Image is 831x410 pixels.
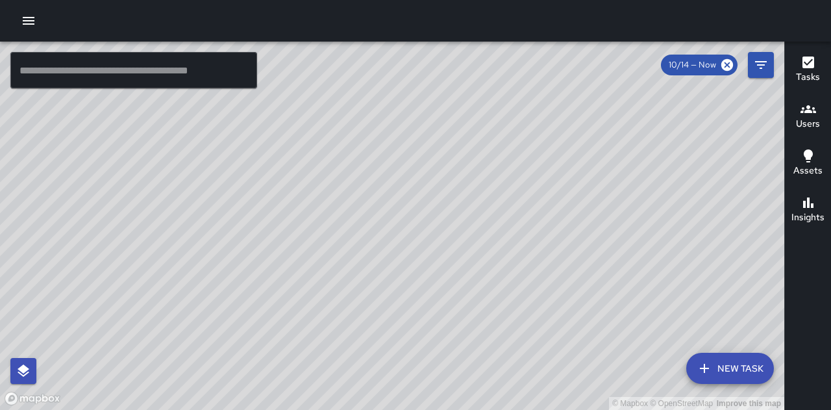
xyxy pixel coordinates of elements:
[791,211,825,225] h6: Insights
[661,58,724,71] span: 10/14 — Now
[785,140,831,187] button: Assets
[785,47,831,94] button: Tasks
[796,70,820,84] h6: Tasks
[785,94,831,140] button: Users
[686,353,774,384] button: New Task
[748,52,774,78] button: Filters
[661,55,738,75] div: 10/14 — Now
[785,187,831,234] button: Insights
[793,164,823,178] h6: Assets
[796,117,820,131] h6: Users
